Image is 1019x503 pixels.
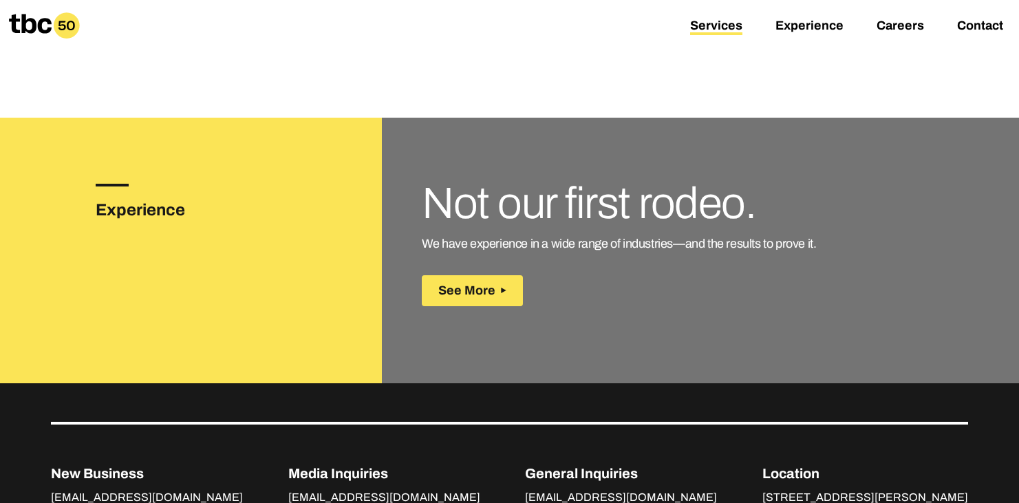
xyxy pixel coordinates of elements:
[877,19,924,35] a: Careers
[957,19,1003,35] a: Contact
[422,235,939,253] p: We have experience in a wide range of industries—and the results to prove it.
[422,184,939,224] h3: Not our first rodeo.
[96,197,228,222] h3: Experience
[438,283,495,298] span: See More
[525,463,717,484] p: General Inquiries
[422,275,523,306] button: See More
[51,463,243,484] p: New Business
[762,463,968,484] p: Location
[690,19,742,35] a: Services
[288,463,480,484] p: Media Inquiries
[775,19,844,35] a: Experience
